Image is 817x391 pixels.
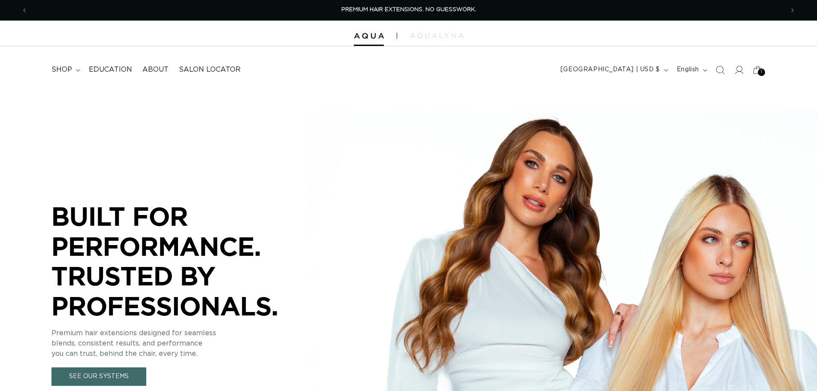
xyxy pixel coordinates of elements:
p: Premium hair extensions designed for seamless blends, consistent results, and performance you can... [51,328,309,359]
span: 1 [761,69,763,76]
a: About [137,60,174,79]
a: Salon Locator [174,60,246,79]
a: See Our Systems [51,367,146,386]
span: Education [89,65,132,74]
a: Education [84,60,137,79]
button: Next announcement [783,2,802,18]
summary: Search [711,61,730,79]
span: Salon Locator [179,65,241,74]
span: English [677,65,699,74]
button: Previous announcement [15,2,34,18]
button: English [672,62,711,78]
button: [GEOGRAPHIC_DATA] | USD $ [555,62,672,78]
p: BUILT FOR PERFORMANCE. TRUSTED BY PROFESSIONALS. [51,201,309,321]
span: About [142,65,169,74]
summary: shop [46,60,84,79]
span: shop [51,65,72,74]
img: aqualyna.com [410,33,464,38]
img: Aqua Hair Extensions [354,33,384,39]
span: PREMIUM HAIR EXTENSIONS. NO GUESSWORK. [341,7,476,12]
span: [GEOGRAPHIC_DATA] | USD $ [561,65,660,74]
